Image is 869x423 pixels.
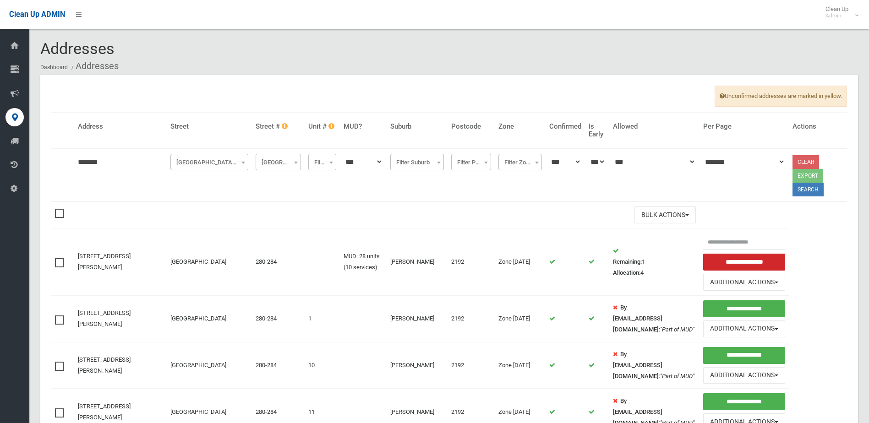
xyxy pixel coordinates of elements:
td: 280-284 [252,296,305,342]
h4: Confirmed [549,123,581,130]
span: Unconfirmed addresses are marked in yellow. [715,86,847,107]
strong: Allocation: [613,269,640,276]
h4: Street # [256,123,301,130]
h4: Street [170,123,248,130]
h4: Unit # [308,123,336,130]
td: [PERSON_NAME] [387,296,447,342]
td: 2192 [448,296,495,342]
span: Filter Postcode [454,156,489,169]
em: "Part of MUD" [660,326,694,333]
td: [GEOGRAPHIC_DATA] [167,296,251,342]
button: Additional Actions [703,320,785,337]
a: [STREET_ADDRESS][PERSON_NAME] [78,309,131,327]
span: Burwood Road (BELMORE) [170,154,248,170]
em: "Part of MUD" [660,373,694,380]
h4: Is Early [589,123,606,138]
h4: Zone [498,123,542,130]
h4: Suburb [390,123,443,130]
td: MUD: 28 units (10 services) [340,228,387,296]
td: 1 [305,296,340,342]
strong: Remaining: [613,258,642,265]
span: Addresses [40,39,115,58]
span: Filter Suburb [393,156,441,169]
small: Admin [825,12,848,19]
td: [GEOGRAPHIC_DATA] [167,228,251,296]
h4: Per Page [703,123,785,130]
td: 2192 [448,342,495,389]
button: Export [792,169,823,183]
h4: Allowed [613,123,696,130]
button: Search [792,183,824,196]
td: 2192 [448,228,495,296]
span: Filter Postcode [451,154,491,170]
a: [STREET_ADDRESS][PERSON_NAME] [78,356,131,374]
strong: By [EMAIL_ADDRESS][DOMAIN_NAME] [613,304,662,333]
td: Zone [DATE] [495,228,546,296]
td: 1 4 [609,228,700,296]
span: Filter Unit # [308,154,336,170]
h4: Address [78,123,163,130]
span: Filter Street # [258,156,299,169]
span: Burwood Road (BELMORE) [173,156,246,169]
a: Clear [792,155,819,169]
h4: MUD? [344,123,383,130]
td: : [609,296,700,342]
span: Clean Up [821,5,858,19]
td: 280-284 [252,228,305,296]
td: 280-284 [252,342,305,389]
td: Zone [DATE] [495,296,546,342]
li: Addresses [69,58,119,75]
a: [STREET_ADDRESS][PERSON_NAME] [78,403,131,421]
td: [GEOGRAPHIC_DATA] [167,342,251,389]
span: Filter Suburb [390,154,443,170]
span: Clean Up ADMIN [9,10,65,19]
td: [PERSON_NAME] [387,342,447,389]
span: Filter Zone [501,156,540,169]
h4: Actions [792,123,843,130]
td: Zone [DATE] [495,342,546,389]
span: Filter Unit # [311,156,334,169]
td: [PERSON_NAME] [387,228,447,296]
strong: By [EMAIL_ADDRESS][DOMAIN_NAME] [613,351,662,380]
button: Additional Actions [703,367,785,384]
button: Additional Actions [703,274,785,291]
span: Filter Street # [256,154,301,170]
h4: Postcode [451,123,491,130]
td: : [609,342,700,389]
button: Bulk Actions [634,206,696,223]
span: Filter Zone [498,154,542,170]
td: 10 [305,342,340,389]
a: Dashboard [40,64,68,70]
a: [STREET_ADDRESS][PERSON_NAME] [78,253,131,271]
